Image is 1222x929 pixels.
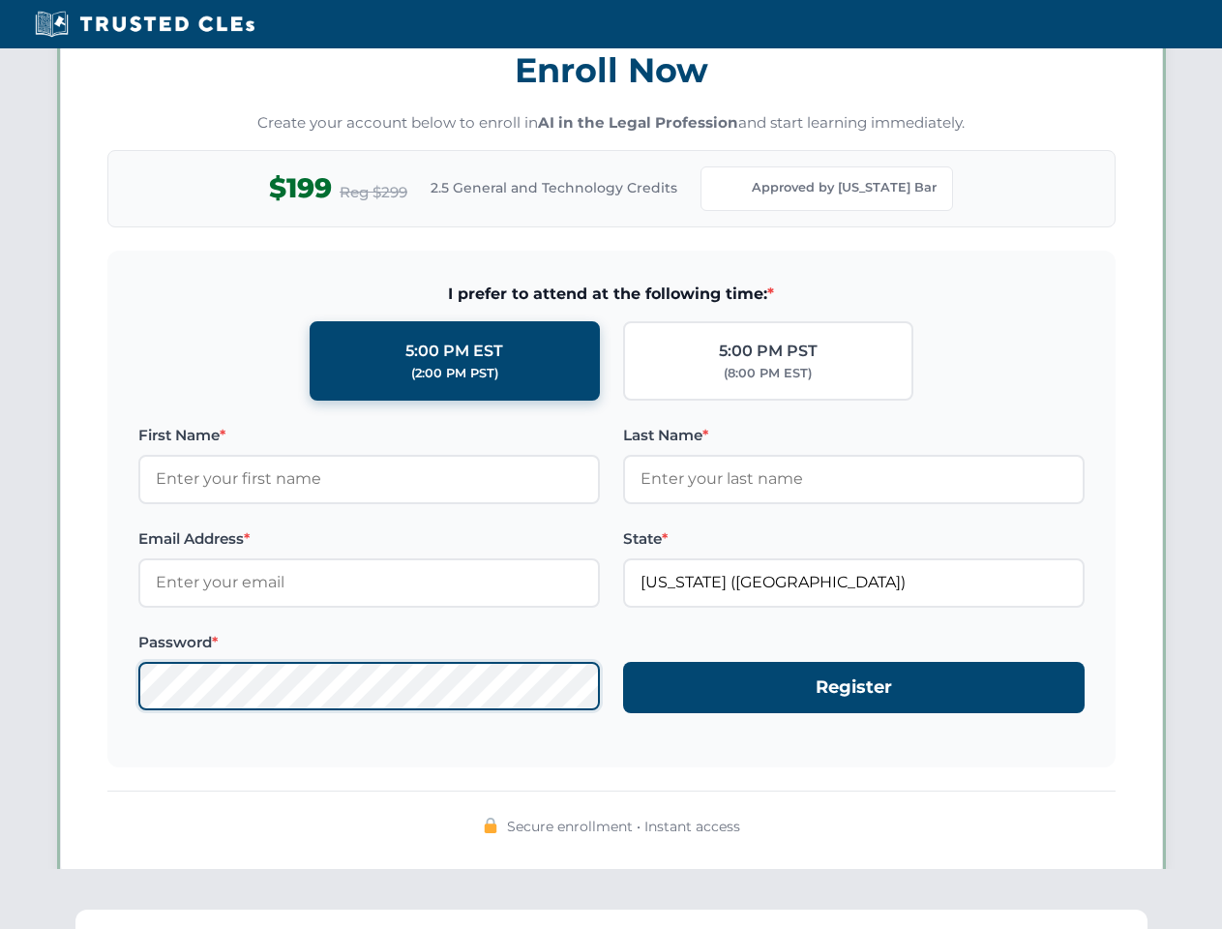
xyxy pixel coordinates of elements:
span: Approved by [US_STATE] Bar [752,178,937,197]
div: 5:00 PM PST [719,339,818,364]
div: (8:00 PM EST) [724,364,812,383]
span: $199 [269,166,332,210]
span: Reg $299 [340,181,407,204]
button: Register [623,662,1085,713]
label: First Name [138,424,600,447]
input: Enter your last name [623,455,1085,503]
h3: Enroll Now [107,40,1116,101]
img: Trusted CLEs [29,10,260,39]
strong: AI in the Legal Profession [538,113,738,132]
p: Create your account below to enroll in and start learning immediately. [107,112,1116,135]
span: Secure enrollment • Instant access [507,816,740,837]
label: State [623,527,1085,551]
img: 🔒 [483,818,498,833]
img: Florida Bar [717,175,744,202]
div: 5:00 PM EST [405,339,503,364]
input: Enter your first name [138,455,600,503]
span: I prefer to attend at the following time: [138,282,1085,307]
label: Last Name [623,424,1085,447]
label: Email Address [138,527,600,551]
input: Enter your email [138,558,600,607]
span: 2.5 General and Technology Credits [431,177,677,198]
input: Florida (FL) [623,558,1085,607]
label: Password [138,631,600,654]
div: (2:00 PM PST) [411,364,498,383]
